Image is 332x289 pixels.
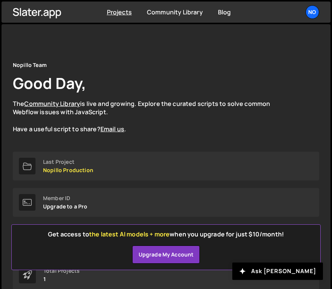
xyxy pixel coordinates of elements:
h2: Get access to when you upgrade for just $10/month! [48,231,284,238]
span: the latest AI models + more [89,230,170,238]
a: Upgrade my account [132,245,200,264]
h1: Good Day, [13,73,86,93]
div: Member ID [43,195,88,201]
div: Total Projects [43,268,80,274]
div: Last Project [43,159,93,165]
div: Nopillo Team [13,61,47,70]
a: Email us [100,125,124,133]
a: No [306,5,319,19]
a: Community Library [24,99,80,108]
p: Nopillo Production [43,167,93,173]
p: 1 [43,276,80,282]
a: Blog [218,8,231,16]
a: Last Project Nopillo Production [13,152,319,180]
p: Upgrade to a Pro [43,204,88,210]
a: Community Library [147,8,203,16]
button: Ask [PERSON_NAME] [232,263,323,280]
a: Projects [107,8,132,16]
p: The is live and growing. Explore the curated scripts to solve common Webflow issues with JavaScri... [13,99,285,134]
